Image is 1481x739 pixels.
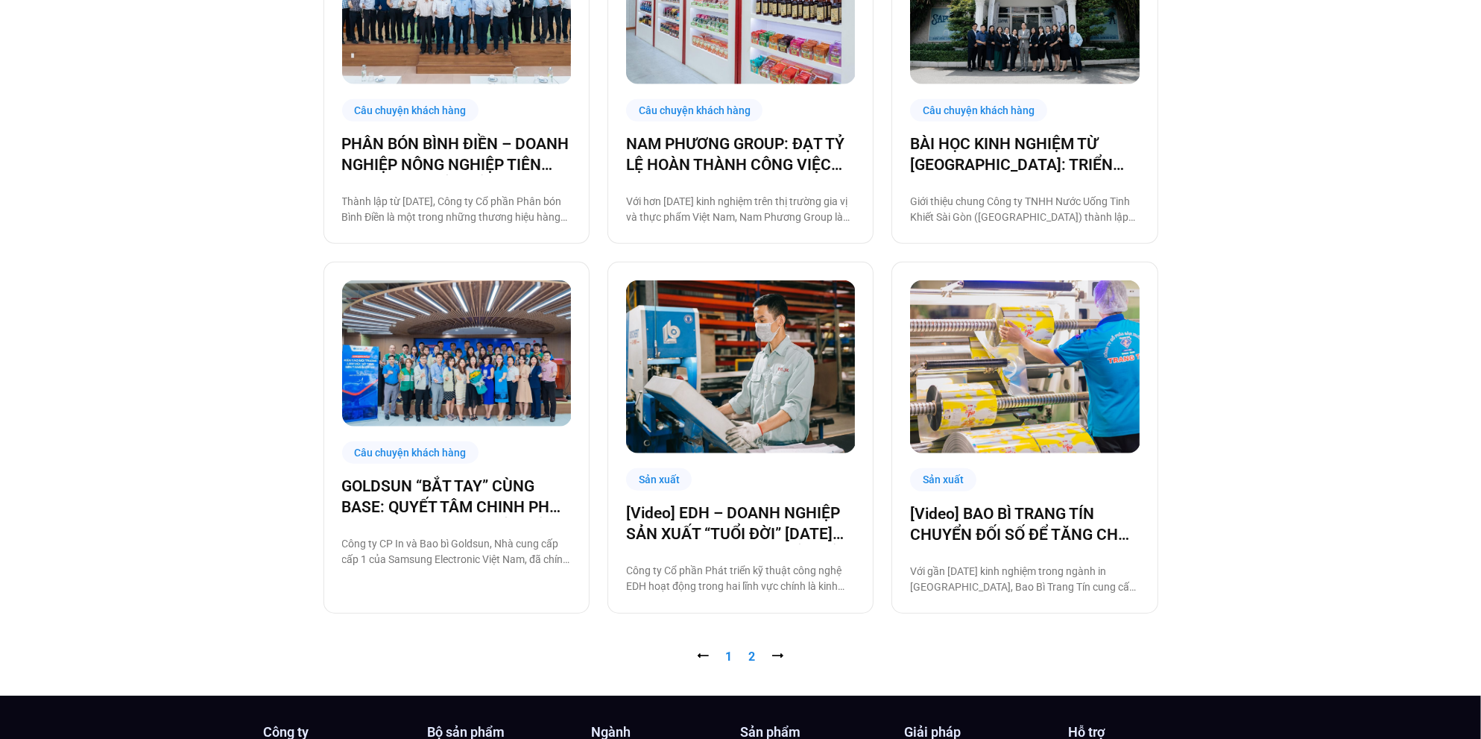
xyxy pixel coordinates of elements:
[592,726,741,739] h4: Ngành
[910,468,976,491] div: Sản xuất
[910,564,1139,595] p: Với gần [DATE] kinh nghiệm trong ngành in [GEOGRAPHIC_DATA], Bao Bì Trang Tín cung cấp tất cả các...
[342,280,571,426] a: Số hóa các quy trình làm việc cùng Base.vn là một bước trung gian cực kỳ quan trọng để Goldsun xâ...
[726,650,733,664] span: 1
[910,503,1139,545] a: [Video] BAO BÌ TRANG TÍN CHUYỂN ĐỐI SỐ ĐỂ TĂNG CHẤT LƯỢNG, GIẢM CHI PHÍ
[910,133,1139,175] a: BÀI HỌC KINH NGHIỆM TỪ [GEOGRAPHIC_DATA]: TRIỂN KHAI CÔNG NGHỆ CHO BA THẾ HỆ NHÂN SỰ
[428,726,577,739] h4: Bộ sản phẩm
[905,726,1054,739] h4: Giải pháp
[626,194,855,225] p: Với hơn [DATE] kinh nghiệm trên thị trường gia vị và thực phẩm Việt Nam, Nam Phương Group là đơn ...
[626,280,856,453] img: Doanh-nghiep-san-xua-edh-chuyen-doi-so-cung-base
[626,133,855,175] a: NAM PHƯƠNG GROUP: ĐẠT TỶ LỆ HOÀN THÀNH CÔNG VIỆC ĐÚNG HẠN TỚI 93% NHỜ BASE PLATFORM
[910,194,1139,225] p: Giới thiệu chung Công ty TNHH Nước Uống Tinh Khiết Sài Gòn ([GEOGRAPHIC_DATA]) thành lập [DATE] b...
[342,133,571,175] a: PHÂN BÓN BÌNH ĐIỀN – DOANH NGHIỆP NÔNG NGHIỆP TIÊN PHONG CHUYỂN ĐỔI SỐ
[698,650,710,664] span: ⭠
[264,726,413,739] h4: Công ty
[626,280,855,453] a: Doanh-nghiep-san-xua-edh-chuyen-doi-so-cung-base
[749,650,756,664] a: 2
[626,503,855,544] a: [Video] EDH – DOANH NGHIỆP SẢN XUẤT “TUỔI ĐỜI” [DATE] VÀ CÂU CHUYỆN CHUYỂN ĐỔI SỐ CÙNG [DOMAIN_NAME]
[626,99,763,122] div: Câu chuyện khách hàng
[342,536,571,567] p: Công ty CP In và Bao bì Goldsun, Nhà cung cấp cấp 1 của Samsung Electronic Việt Nam, đã chính thứ...
[910,99,1047,122] div: Câu chuyện khách hàng
[741,726,890,739] h4: Sản phẩm
[323,648,1158,666] nav: Pagination
[342,99,479,122] div: Câu chuyện khách hàng
[626,468,692,491] div: Sản xuất
[342,476,571,518] a: GOLDSUN “BẮT TAY” CÙNG BASE: QUYẾT TÂM CHINH PHỤC CHẶNG ĐƯỜNG CHUYỂN ĐỔI SỐ TOÀN DIỆN
[342,280,572,426] img: Số hóa các quy trình làm việc cùng Base.vn là một bước trung gian cực kỳ quan trọng để Goldsun xâ...
[772,650,784,664] a: ⭢
[626,563,855,594] p: Công ty Cổ phần Phát triển kỹ thuật công nghệ EDH hoạt động trong hai lĩnh vực chính là kinh doan...
[1069,726,1218,739] h4: Hỗ trợ
[342,441,479,465] div: Câu chuyện khách hàng
[342,194,571,225] p: Thành lập từ [DATE], Công ty Cổ phần Phân bón Bình Điền là một trong những thương hiệu hàng đầu c...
